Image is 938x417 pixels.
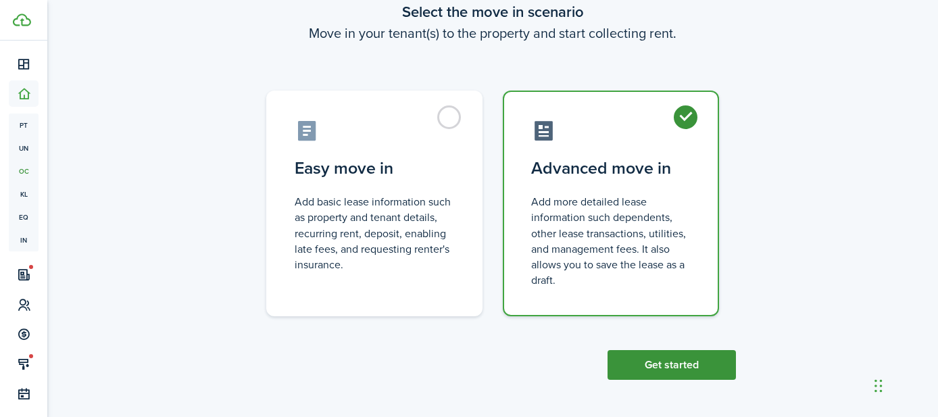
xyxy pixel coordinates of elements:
a: eq [9,205,39,228]
a: un [9,137,39,160]
control-radio-card-description: Add more detailed lease information such dependents, other lease transactions, utilities, and man... [531,194,691,288]
wizard-step-header-description: Move in your tenant(s) to the property and start collecting rent. [249,23,736,43]
control-radio-card-title: Easy move in [295,156,454,180]
a: kl [9,182,39,205]
button: Get started [608,350,736,380]
control-radio-card-description: Add basic lease information such as property and tenant details, recurring rent, deposit, enablin... [295,194,454,272]
div: Drag [874,366,883,406]
wizard-step-header-title: Select the move in scenario [249,1,736,23]
a: in [9,228,39,251]
a: oc [9,160,39,182]
iframe: Chat Widget [870,352,938,417]
img: TenantCloud [13,14,31,26]
a: pt [9,114,39,137]
control-radio-card-title: Advanced move in [531,156,691,180]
